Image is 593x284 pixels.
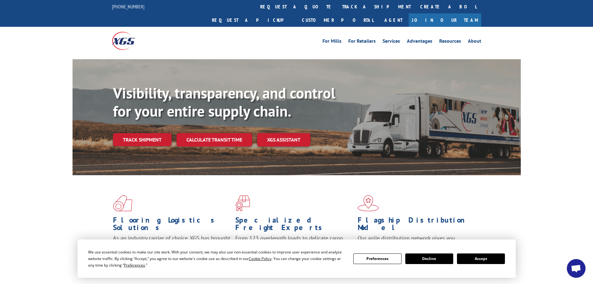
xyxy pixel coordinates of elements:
[358,195,379,211] img: xgs-icon-flagship-distribution-model-red
[457,253,505,264] button: Accept
[468,39,481,46] a: About
[297,13,378,27] a: Customer Portal
[358,234,472,249] span: Our agile distribution network gives you nationwide inventory management on demand.
[409,13,481,27] a: Join Our Team
[207,13,297,27] a: Request a pickup
[88,249,346,268] div: We use essential cookies to make our site work. With your consent, we may also use non-essential ...
[407,39,432,46] a: Advantages
[405,253,453,264] button: Decline
[383,39,400,46] a: Services
[439,39,461,46] a: Resources
[78,239,516,278] div: Cookie Consent Prompt
[235,216,353,234] h1: Specialized Freight Experts
[112,3,144,10] a: [PHONE_NUMBER]
[113,216,231,234] h1: Flooring Logistics Solutions
[113,133,172,146] a: Track shipment
[124,262,145,268] span: Preferences
[235,234,353,262] p: From 123 overlength loads to delicate cargo, our experienced staff knows the best way to move you...
[353,253,401,264] button: Preferences
[378,13,409,27] a: Agent
[358,216,475,234] h1: Flagship Distribution Model
[113,83,335,121] b: Visibility, transparency, and control for your entire supply chain.
[567,259,586,278] a: Open chat
[322,39,341,46] a: For Mills
[348,39,376,46] a: For Retailers
[176,133,252,147] a: Calculate transit time
[235,195,250,211] img: xgs-icon-focused-on-flooring-red
[113,234,230,257] span: As an industry carrier of choice, XGS has brought innovation and dedication to flooring logistics...
[113,195,132,211] img: xgs-icon-total-supply-chain-intelligence-red
[249,256,271,261] span: Cookie Policy
[257,133,310,147] a: XGS ASSISTANT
